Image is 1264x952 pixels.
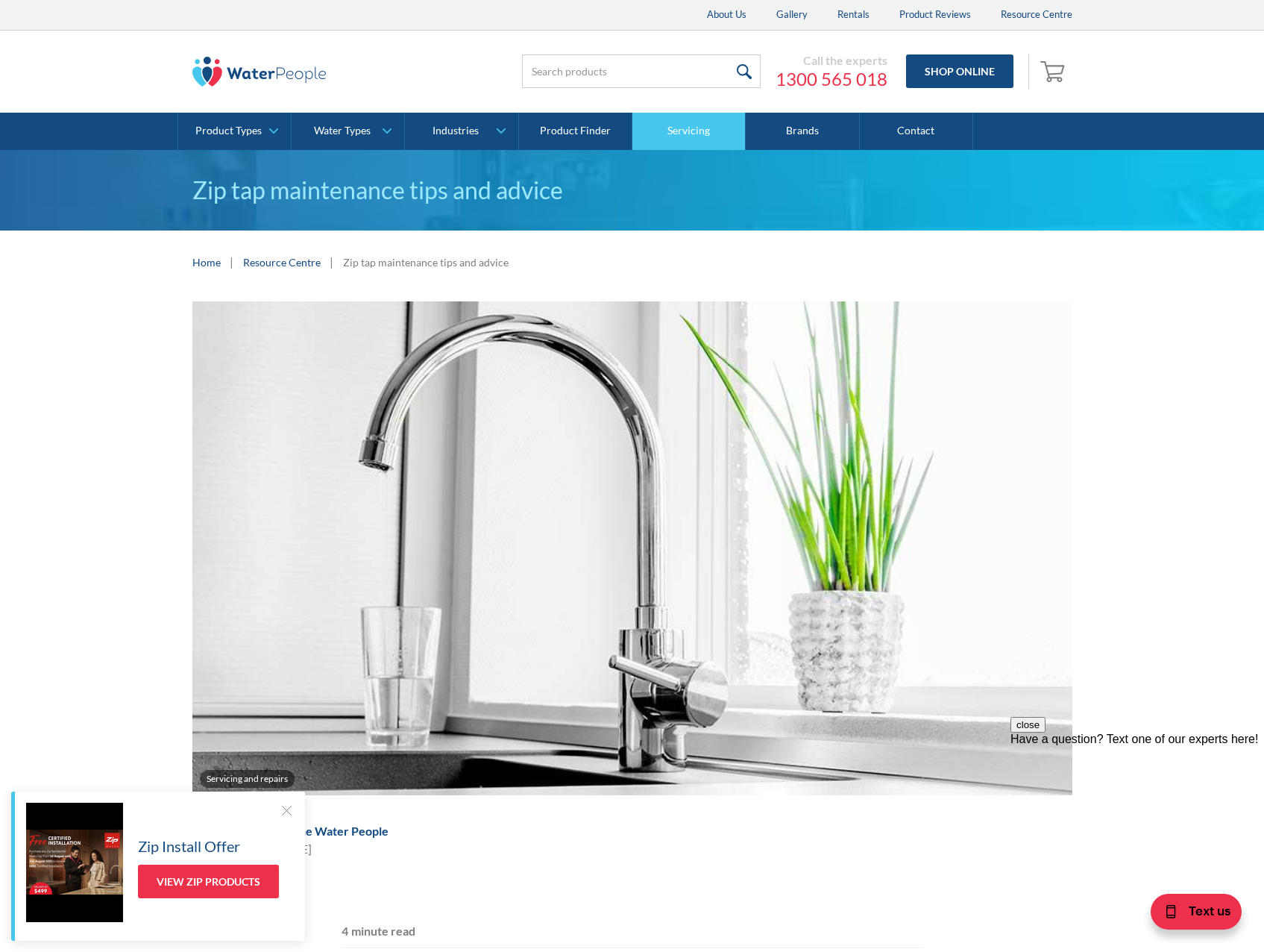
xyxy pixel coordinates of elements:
[860,113,973,150] a: Contact
[776,68,887,90] a: 1300 565 018
[351,922,415,940] div: minute read
[292,113,404,150] a: Water Types
[342,922,348,940] div: 4
[274,840,389,858] div: [DATE]
[314,125,371,137] div: Water Types
[328,253,336,271] div: |
[195,125,262,137] div: Product Types
[192,301,1072,795] img: zip tap maintenance tips hero image
[522,54,761,88] input: Search products
[26,803,123,922] img: Zip Install Offer
[433,125,479,137] div: Industries
[1040,59,1069,83] img: shopping cart
[192,57,327,87] img: The Water People
[632,113,746,150] a: Servicing
[1010,717,1264,896] iframe: podium webchat widget prompt
[519,113,632,150] a: Product Finder
[776,53,887,68] div: Call the experts
[207,773,288,785] div: Servicing and repairs
[1037,54,1072,90] a: Open empty cart
[178,113,291,150] a: Product Types
[138,865,279,898] a: View Zip Products
[405,113,518,150] a: Industries
[746,113,859,150] a: Brands
[228,253,236,271] div: |
[292,824,389,838] div: The Water People
[906,54,1013,88] a: Shop Online
[343,254,509,270] div: Zip tap maintenance tips and advice
[1115,877,1264,952] iframe: podium webchat widget bubble
[192,172,1072,208] h1: Zip tap maintenance tips and advice
[243,254,321,270] a: Resource Centre
[192,254,221,270] a: Home
[138,835,240,857] h5: Zip Install Offer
